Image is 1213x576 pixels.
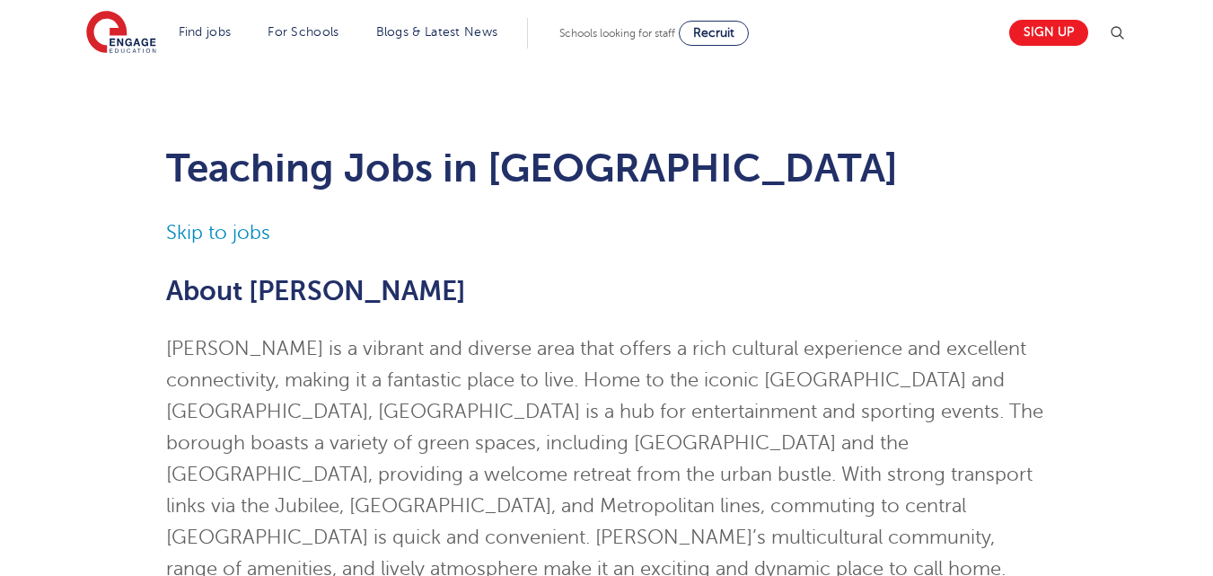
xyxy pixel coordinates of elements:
span: Recruit [693,26,734,40]
span: About [PERSON_NAME] [166,276,466,306]
img: Engage Education [86,11,156,56]
a: Find jobs [179,25,232,39]
a: For Schools [268,25,338,39]
a: Skip to jobs [166,222,270,244]
a: Blogs & Latest News [376,25,498,39]
a: Recruit [679,21,749,46]
span: Schools looking for staff [559,27,675,40]
a: Sign up [1009,20,1088,46]
h1: Teaching Jobs in [GEOGRAPHIC_DATA] [166,146,1047,191]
